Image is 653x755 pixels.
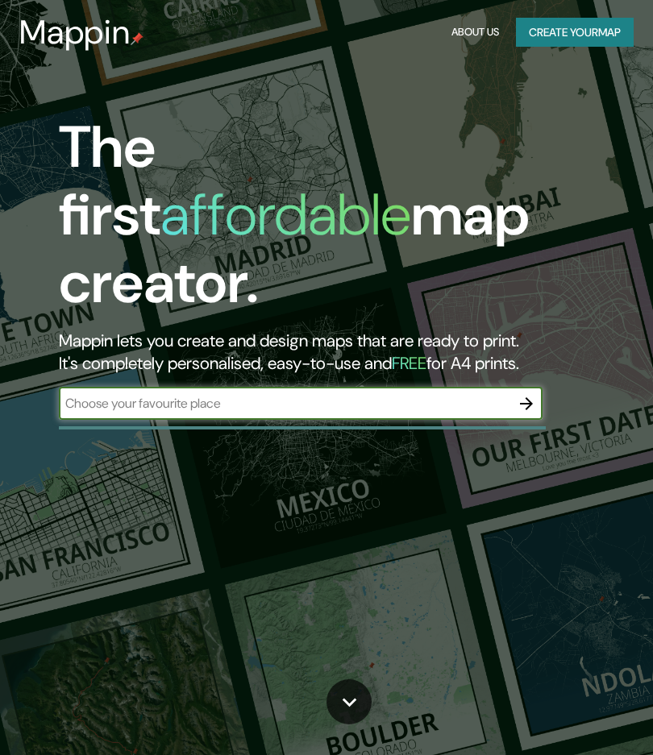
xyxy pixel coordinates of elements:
[131,32,143,45] img: mappin-pin
[19,13,131,52] h3: Mappin
[516,18,634,48] button: Create yourmap
[160,177,411,252] h1: affordable
[392,352,426,375] h5: FREE
[59,330,581,375] h2: Mappin lets you create and design maps that are ready to print. It's completely personalised, eas...
[59,114,581,330] h1: The first map creator.
[510,692,635,737] iframe: Help widget launcher
[447,18,503,48] button: About Us
[59,394,510,413] input: Choose your favourite place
